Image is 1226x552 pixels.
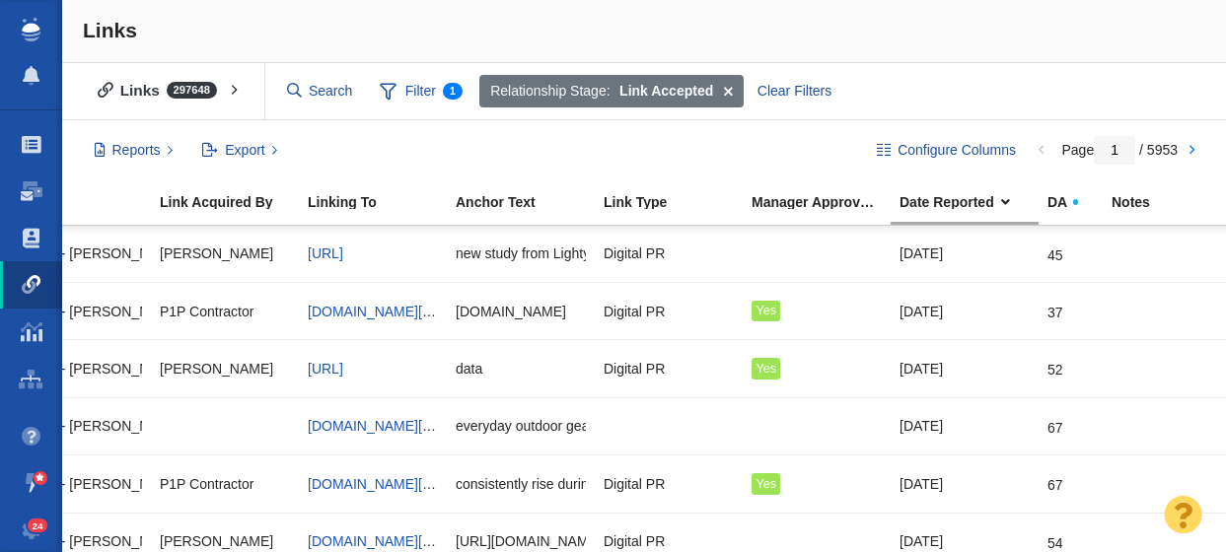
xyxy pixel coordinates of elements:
div: [DOMAIN_NAME] [456,290,586,332]
a: [DOMAIN_NAME][URL][DATE] [308,476,497,492]
a: Date Reported [900,195,1046,212]
span: Yes [756,477,776,491]
div: Project [12,195,158,209]
span: Configure Columns [898,140,1016,161]
span: Page / 5953 [1061,142,1178,158]
span: [PERSON_NAME] [160,360,273,378]
button: Export [191,134,289,168]
div: Anchor Text [456,195,602,209]
span: Digital PR [604,475,665,493]
div: Team 2 - [PERSON_NAME] | [PERSON_NAME] | [PERSON_NAME]\Lightyear AI\Lightyear AI - Digital PR - C... [12,233,142,275]
td: Yes [743,283,891,340]
span: DA [1047,195,1067,209]
div: Link Type [604,195,750,209]
span: Reports [112,140,161,161]
td: P1P Contractor [151,455,299,513]
td: Yes [743,340,891,397]
span: Digital PR [604,303,665,320]
div: [DATE] [900,290,1030,332]
div: data [456,347,586,389]
div: Link Acquired By [160,195,306,209]
span: [PERSON_NAME] [160,532,273,550]
td: Yes [743,455,891,513]
div: everyday outdoor gear [456,405,586,448]
span: 1 [443,83,463,100]
a: [URL] [308,361,343,377]
td: P1P Contractor [151,283,299,340]
div: 54 [1047,520,1063,552]
span: Relationship Stage: [490,81,610,102]
a: Linking To [308,195,454,212]
span: Yes [756,362,776,376]
div: 45 [1047,233,1063,264]
div: Date Reported [900,195,1046,209]
td: Taylor Tomita [151,340,299,397]
div: [DATE] [900,462,1030,505]
div: 67 [1047,405,1063,437]
img: buzzstream_logo_iconsimple.png [22,18,39,41]
div: Clear Filters [746,75,842,108]
a: Anchor Text [456,195,602,212]
td: Digital PR [595,226,743,283]
span: P1P Contractor [160,475,253,493]
div: Team 2 - [PERSON_NAME] | [PERSON_NAME] | [PERSON_NAME]\Retrospec\Retrospec - Digital PR - [DATE] ... [12,405,142,448]
div: 67 [1047,462,1063,494]
div: Team 2 - [PERSON_NAME] | [PERSON_NAME] | [PERSON_NAME]\Retrospec\Retrospec - Digital PR - [DATE] ... [12,290,142,332]
strong: Link Accepted [619,81,713,102]
div: [DATE] [900,233,1030,275]
span: Links [83,19,137,41]
span: Digital PR [604,244,665,262]
span: Filter [369,73,473,110]
a: Link Type [604,195,750,212]
div: [DATE] [900,347,1030,389]
span: Digital PR [604,360,665,378]
button: Configure Columns [866,134,1028,168]
span: [PERSON_NAME] [160,244,273,262]
div: 52 [1047,347,1063,379]
a: DA [1047,195,1110,212]
span: P1P Contractor [160,303,253,320]
a: Link Acquired By [160,195,306,212]
a: [URL] [308,245,343,261]
span: Yes [756,304,776,317]
td: Digital PR [595,455,743,513]
div: Team 2 - [PERSON_NAME] | [PERSON_NAME] | [PERSON_NAME]\Retrospec\Retrospec - Digital PR - [DATE] ... [12,462,142,505]
div: Team 2 - [PERSON_NAME] | [PERSON_NAME] | [PERSON_NAME]\Lightyear AI\Lightyear AI - Digital PR - C... [12,347,142,389]
div: new study from Lightyear [456,233,586,275]
span: 24 [28,518,48,533]
span: Export [225,140,264,161]
div: Linking To [308,195,454,209]
input: Search [279,74,362,108]
a: Manager Approved Link? [752,195,898,212]
a: [DOMAIN_NAME][URL][DATE] [308,304,497,319]
a: [DOMAIN_NAME][URL] [308,418,454,434]
a: [DOMAIN_NAME][URL][DATE] [308,533,497,549]
td: Digital PR [595,283,743,340]
td: Digital PR [595,340,743,397]
td: Taylor Tomita [151,226,299,283]
div: Manager Approved Link? [752,195,898,209]
div: 37 [1047,290,1063,321]
span: Digital PR [604,532,665,550]
button: Reports [83,134,184,168]
div: [DATE] [900,405,1030,448]
div: consistently rise during holiday weekends [456,462,586,505]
